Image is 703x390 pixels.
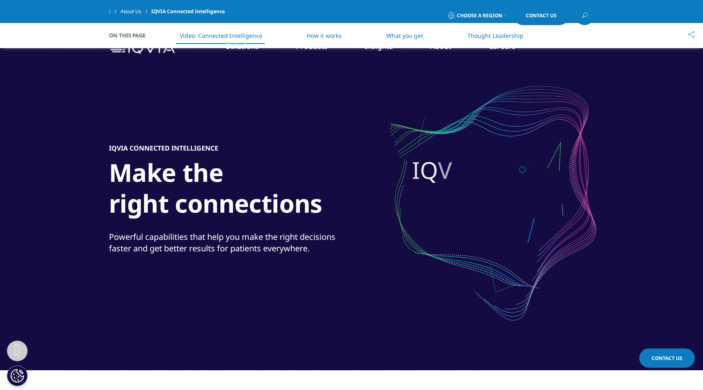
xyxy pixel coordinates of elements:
p: Powerful capabilities that help you make the right decisions faster and get better results for pa... [109,231,349,259]
nav: Primary [178,29,594,67]
span: Contact Us [526,13,557,18]
a: Insights [365,41,393,51]
img: IQVIA Healthcare Information Technology and Pharma Clinical Research Company [109,42,175,54]
span: Contact Us [652,355,682,362]
span: Choose a Region [457,12,502,19]
a: Products [296,41,328,51]
a: About [430,41,451,51]
h5: IQVIA Connected Intelligence [109,144,218,152]
a: Careers [488,41,516,51]
button: Cookie-Einstellungen [7,365,28,386]
h1: Make the right connections [109,157,417,224]
a: Solutions [226,41,259,51]
a: Contact Us [513,6,569,25]
a: Contact Us [639,348,695,368]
